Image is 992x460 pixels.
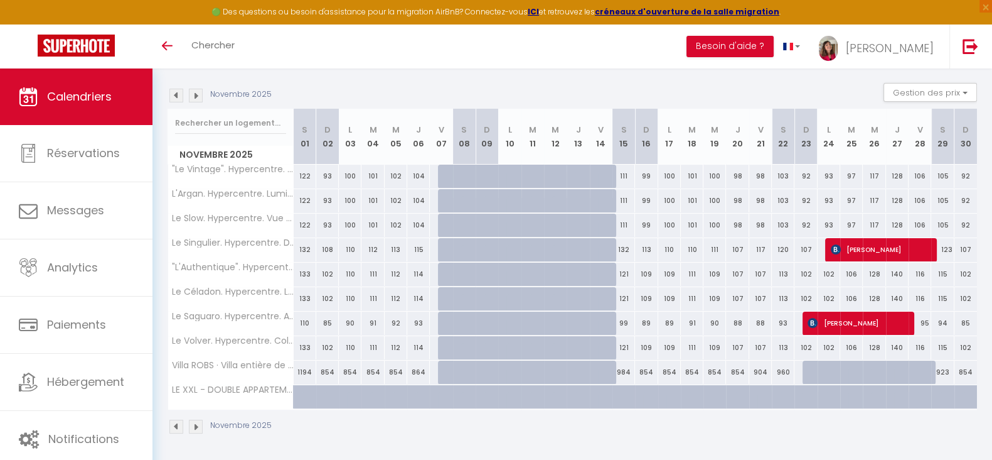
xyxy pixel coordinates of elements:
div: 110 [339,238,361,261]
div: 85 [954,312,977,335]
div: 92 [794,189,817,212]
div: 107 [726,287,749,310]
div: 106 [840,336,863,359]
div: 106 [840,287,863,310]
th: 20 [726,109,749,165]
div: 99 [635,189,658,212]
abbr: V [917,124,923,136]
abbr: M [711,124,718,136]
div: 104 [407,165,430,188]
div: 92 [954,214,977,237]
div: 117 [863,189,885,212]
div: 109 [658,287,681,310]
div: 854 [681,361,703,384]
div: 102 [954,336,977,359]
div: 107 [794,238,817,261]
div: 128 [886,214,909,237]
div: 100 [658,214,681,237]
div: 128 [863,336,885,359]
th: 29 [931,109,954,165]
div: 114 [407,263,430,286]
div: 904 [749,361,772,384]
div: 100 [703,165,726,188]
div: 93 [316,214,339,237]
div: 854 [339,361,361,384]
abbr: D [963,124,969,136]
p: Novembre 2025 [210,420,272,432]
div: 133 [294,263,316,286]
span: Hébergement [47,374,124,390]
div: 110 [681,238,703,261]
div: 98 [726,165,749,188]
span: [PERSON_NAME] [831,238,929,261]
th: 12 [544,109,567,165]
div: 110 [339,287,361,310]
div: 116 [909,263,931,286]
div: 102 [954,263,977,286]
th: 27 [886,109,909,165]
span: Notifications [48,431,119,447]
div: 98 [726,189,749,212]
div: 113 [772,287,794,310]
div: 110 [339,336,361,359]
div: 101 [361,214,384,237]
div: 102 [385,189,407,212]
span: Analytics [47,260,98,275]
div: 106 [909,214,931,237]
a: ... [PERSON_NAME] [809,25,949,68]
th: 09 [476,109,498,165]
abbr: S [781,124,786,136]
div: 111 [361,336,384,359]
div: 103 [772,214,794,237]
div: 102 [385,214,407,237]
th: 21 [749,109,772,165]
div: 109 [703,263,726,286]
div: 854 [703,361,726,384]
div: 101 [681,214,703,237]
div: 100 [658,165,681,188]
div: 122 [294,165,316,188]
div: 102 [316,287,339,310]
abbr: S [940,124,946,136]
div: 103 [772,165,794,188]
div: 97 [840,165,863,188]
a: créneaux d'ouverture de la salle migration [595,6,779,17]
th: 19 [703,109,726,165]
div: 113 [772,336,794,359]
div: 107 [749,263,772,286]
th: 30 [954,109,977,165]
div: 100 [703,189,726,212]
div: 102 [954,287,977,310]
abbr: S [461,124,467,136]
div: 93 [818,165,840,188]
div: 93 [316,189,339,212]
button: Ouvrir le widget de chat LiveChat [10,5,48,43]
a: ICI [528,6,539,17]
div: 140 [886,287,909,310]
div: 112 [385,263,407,286]
div: 92 [385,312,407,335]
abbr: L [668,124,671,136]
th: 26 [863,109,885,165]
div: 116 [909,287,931,310]
div: 100 [339,165,361,188]
div: 854 [316,361,339,384]
abbr: M [370,124,377,136]
span: "L'Authentique". Hypercentre. Rustique. Lumineux [170,263,296,272]
div: 93 [407,312,430,335]
div: 111 [612,214,635,237]
th: 13 [567,109,589,165]
div: 99 [635,214,658,237]
div: 106 [909,165,931,188]
div: 128 [886,165,909,188]
div: 984 [612,361,635,384]
div: 133 [294,336,316,359]
div: 107 [726,263,749,286]
th: 10 [498,109,521,165]
div: 104 [407,214,430,237]
div: 90 [339,312,361,335]
div: 92 [794,214,817,237]
div: 113 [635,238,658,261]
abbr: M [848,124,855,136]
abbr: M [392,124,400,136]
